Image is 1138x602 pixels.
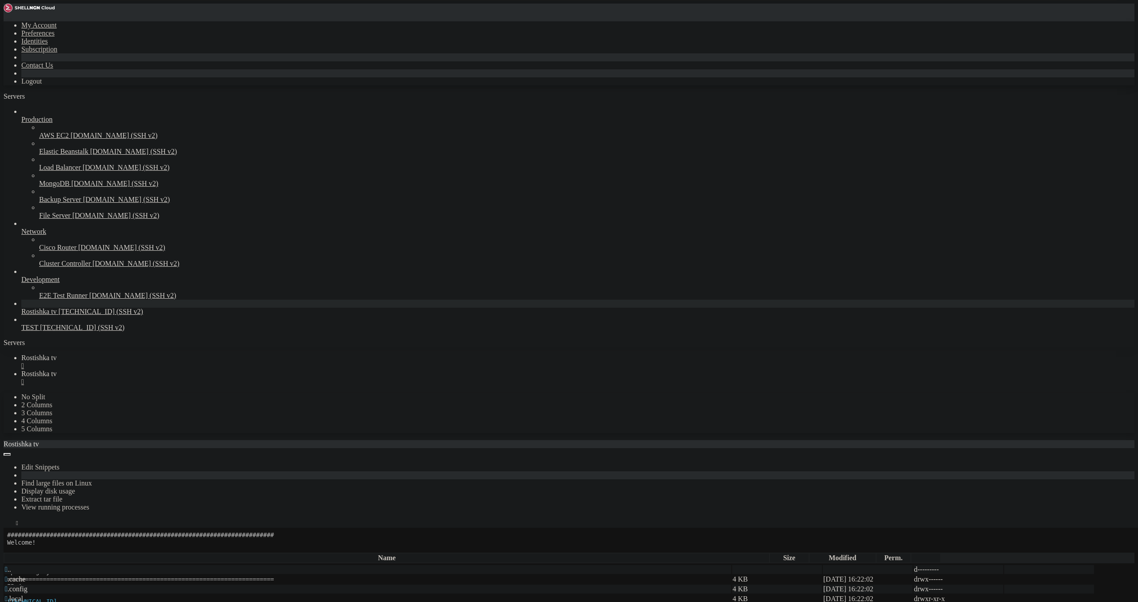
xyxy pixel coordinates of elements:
[5,566,8,573] span: 
[914,585,1003,594] td: drwx------
[4,129,174,136] span: Please do not edit configuration files manually.
[732,575,822,584] td: 4 KB
[4,255,1022,262] x-row: Requirement already satisfied: requests in /usr/lib/python3/dist-packages (from g4f) (2.25.1)
[823,575,913,584] td: [DATE] 16:22:02
[4,440,39,448] span: Rostishka tv
[4,373,1022,381] x-row: root@rostishkatv:~#
[21,116,1134,124] a: Production
[90,148,177,155] span: [DOMAIN_NAME] (SSH v2)
[21,362,1134,370] a: 
[40,324,124,331] span: [TECHNICAL_ID] (SSH v2)
[167,218,203,225] span: 3.0/3.0 MB
[4,4,1022,11] x-row: ###########################################################################
[21,45,57,53] a: Subscription
[4,136,139,144] span: You may do that in your control panel.
[92,260,180,267] span: [DOMAIN_NAME] (SSH v2)
[914,575,1003,584] td: drwx------
[71,180,158,187] span: [DOMAIN_NAME] (SSH v2)
[39,140,1134,156] li: Elastic Beanstalk [DOMAIN_NAME] (SSH v2)
[39,164,1134,172] a: Load Balancer [DOMAIN_NAME] (SSH v2)
[21,495,62,503] a: Extract tar file
[4,554,769,562] th: Name: activate to sort column descending
[21,220,1134,268] li: Network
[21,276,1134,284] a: Development
[4,40,1022,48] x-row: Operating System:
[4,292,1022,299] x-row: Requirement already satisfied: charset-normalizer<4.0,>=2.0 in /usr/local/lib/python3.10/dist-pac...
[5,585,28,593] span: .config
[39,292,88,299] span: E2E Test Runner
[4,351,1022,358] x-row: Installing collected packages: brotli, pycryptodome, nest_asyncio, g4f
[4,344,1022,351] x-row: Requirement already satisfied: idna>=2.0 in /usr/lib/python3/dist-packages (from yarl<2.0,>=1.0->...
[823,585,913,594] td: [DATE] 16:22:02
[21,108,1134,220] li: Production
[4,48,1022,56] x-row: ===========================================================================
[4,159,1022,166] x-row: 15:53:24 up 74 days, 14:21, 1 user, load average: 0.13, 0.23, 0.25
[4,329,1022,337] x-row: Requirement already satisfied: typing-extensions>=4.1.0 in /usr/local/lib/python3.10/dist-package...
[39,244,76,251] span: Cisco Router
[770,554,808,562] th: Size: activate to sort column ascending
[39,180,69,187] span: MongoDB
[39,156,1134,172] li: Load Balancer [DOMAIN_NAME] (SSH v2)
[21,218,164,225] span: ━━━━━━━━━━━━━━━━━━━━━━━━━━━━━━━━━━━━━━━━
[21,228,46,235] span: Network
[39,124,1134,140] li: AWS EC2 [DOMAIN_NAME] (SSH v2)
[21,409,52,417] a: 3 Columns
[732,585,822,594] td: 4 KB
[83,164,170,171] span: [DOMAIN_NAME] (SSH v2)
[12,518,22,528] button: 
[71,132,158,139] span: [DOMAIN_NAME] (SSH v2)
[4,314,1022,321] x-row: Requirement already satisfied: multidict<7.0,>=4.5 in /usr/local/lib/python3.10/dist-packages (fr...
[4,11,1022,19] x-row: Welcome!
[5,585,8,593] span: 
[4,181,1022,189] x-row: Collecting g4f
[21,463,60,471] a: Edit Snippets
[4,299,1022,307] x-row: Requirement already satisfied: attrs>=17.3.0 in /usr/lib/python3/dist-packages (from aiohttp->g4f...
[4,166,1022,174] x-row: ###########################################################################
[89,292,176,299] span: [DOMAIN_NAME] (SSH v2)
[260,196,284,203] span: 0:00:00
[39,236,1134,252] li: Cisco Router [DOMAIN_NAME] (SSH v2)
[4,336,1022,344] x-row: Requirement already satisfied: propcache>=0.2.0 in /usr/local/lib/python3.10/dist-packages (from ...
[4,233,1022,240] x-row: Collecting pycryptodome
[21,324,1134,332] a: TEST [TECHNICAL_ID] (SSH v2)
[4,285,1022,292] x-row: Requirement already satisfied: yarl<2.0,>=1.0 in /usr/local/lib/python3.10/dist-packages (from ai...
[4,270,1022,277] x-row: Downloading nest_asyncio-1.6.0-py3-none-any.whl (5.2 kB)
[4,262,1022,270] x-row: Collecting nest_asyncio
[83,196,170,203] span: [DOMAIN_NAME] (SSH v2)
[21,300,1134,316] li: Rostishka tv [TECHNICAL_ID] (SSH v2)
[5,566,11,573] span: ..
[21,503,89,511] a: View running processes
[21,370,1134,386] a: Rostishka tv
[72,212,160,219] span: [DOMAIN_NAME] (SSH v2)
[5,575,25,583] span: .cache
[4,189,1022,196] x-row: Downloading g4f-[TECHNICAL_ID]-py3-none-any.whl (481 kB)
[4,321,1022,329] x-row: Requirement already satisfied: async-timeout<5.0,>=4.0.0a3 in /usr/local/lib/python3.10/dist-pack...
[59,308,143,315] span: [TECHNICAL_ID] (SSH v2)
[39,196,1134,204] a: Backup Server [DOMAIN_NAME] (SSH v2)
[877,554,910,562] th: Perm.: activate to sort column ascending
[809,554,876,562] th: Modified: activate to sort column ascending
[21,77,42,85] a: Logout
[4,173,1022,181] x-row: root@rostishkatv:~# pip3 install g4f
[39,196,81,203] span: Backup Server
[4,107,1022,115] x-row: /etc/nginx/fastpanel2-available
[21,228,1134,236] a: Network
[39,212,71,219] span: File Server
[914,565,1003,574] td: d---------
[4,4,55,12] img: Shellngn
[4,92,1022,100] x-row: By default configuration files can be found in the following directories:
[4,26,1022,33] x-row: This server is captured by control panel.
[21,378,1134,386] div: 
[39,252,1134,268] li: Cluster Controller [DOMAIN_NAME] (SSH v2)
[4,107,25,114] span: NGINX:
[79,373,82,381] div: (20, 50)
[21,308,1134,316] a: Rostishka tv [TECHNICAL_ID] (SSH v2)
[220,196,249,203] span: 6.9 MB/s
[206,218,238,225] span: 44.2 MB/s
[4,248,1022,255] x-row: eta
[4,203,1022,211] x-row: Collecting brotli
[4,92,25,100] span: Servers
[4,211,1022,218] x-row: Downloading Brotli-1.1.0-cp310-cp310-manylinux_2_5_x86_64.manylinux1_x86_64.manylinux_2_12_x86_64...
[249,248,274,255] span: 0:00:00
